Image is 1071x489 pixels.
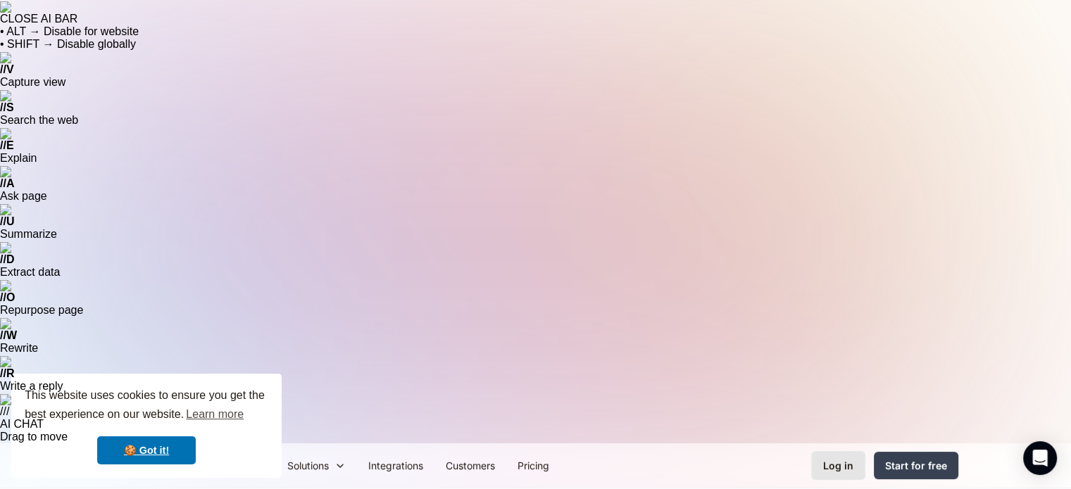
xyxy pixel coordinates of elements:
[874,452,958,479] a: Start for free
[811,451,865,480] a: Log in
[276,450,357,481] div: Solutions
[506,450,560,481] a: Pricing
[287,458,329,473] div: Solutions
[97,436,196,464] a: dismiss cookie message
[823,458,853,473] div: Log in
[357,450,434,481] a: Integrations
[434,450,506,481] a: Customers
[1023,441,1057,475] div: Open Intercom Messenger
[885,458,947,473] div: Start for free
